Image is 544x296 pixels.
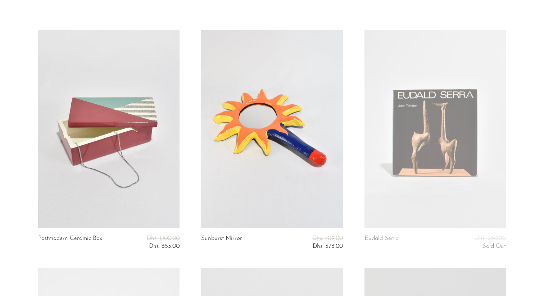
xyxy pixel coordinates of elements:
span: Dhs. 280.00 [475,235,506,241]
a: Sunburst Mirror [201,235,242,250]
a: Eudald Serra [364,235,399,250]
span: Dhs. 653.00 [149,243,180,249]
span: Dhs. 709.00 [312,235,343,241]
span: Dhs. 373.00 [313,243,343,249]
a: Postmodern Ceramic Box [38,235,102,250]
span: Sold Out [482,243,506,249]
span: Dhs. 1,100.00 [147,235,180,241]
